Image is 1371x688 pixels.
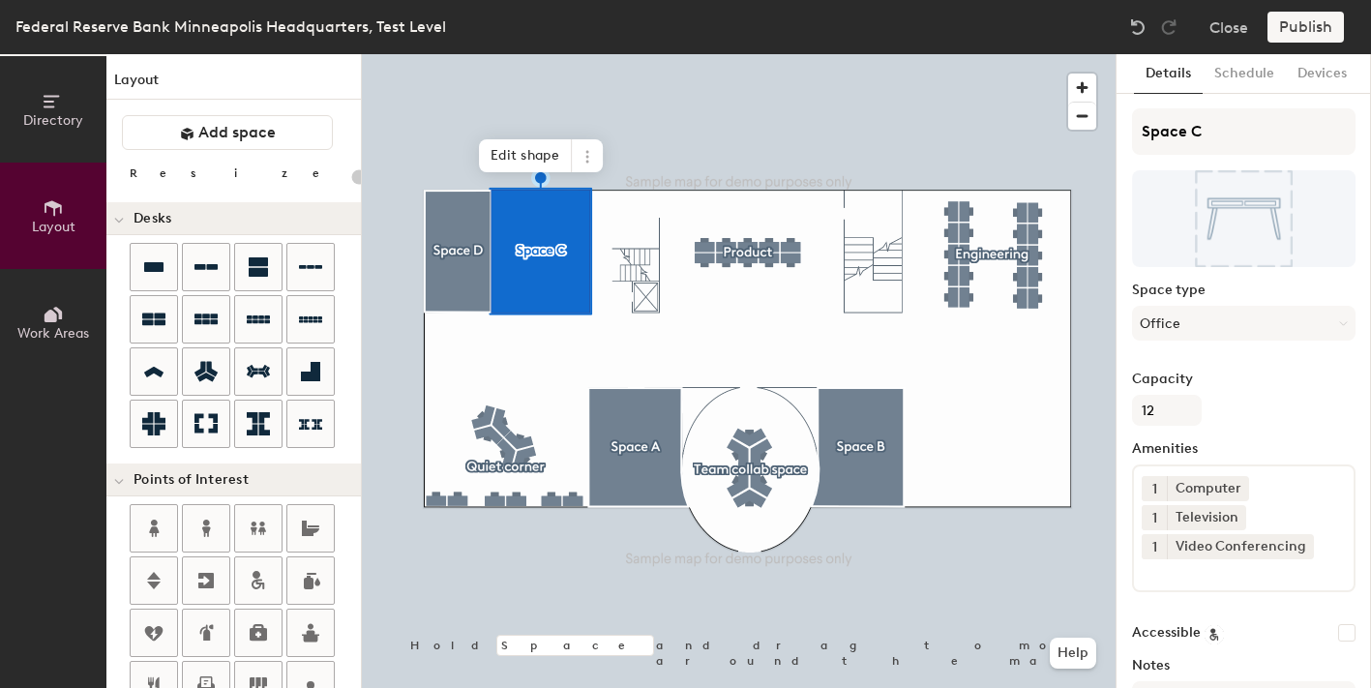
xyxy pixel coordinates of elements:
span: Edit shape [479,139,572,172]
button: Add space [122,115,333,150]
h1: Layout [106,70,361,100]
label: Accessible [1132,625,1201,641]
span: Desks [134,211,171,226]
label: Capacity [1132,372,1356,387]
label: Notes [1132,658,1356,673]
span: Work Areas [17,325,89,342]
img: The space named Space C [1132,170,1356,267]
div: Resize [130,165,343,181]
div: Television [1167,505,1246,530]
button: Details [1134,54,1203,94]
label: Amenities [1132,441,1356,457]
label: Space type [1132,283,1356,298]
button: Devices [1286,54,1358,94]
button: 1 [1142,505,1167,530]
button: Office [1132,306,1356,341]
span: Directory [23,112,83,129]
div: Computer [1167,476,1249,501]
span: Layout [32,219,75,235]
button: Help [1050,638,1096,669]
button: Schedule [1203,54,1286,94]
button: 1 [1142,476,1167,501]
span: 1 [1152,479,1157,499]
img: Redo [1159,17,1178,37]
span: 1 [1152,537,1157,557]
button: 1 [1142,534,1167,559]
span: Add space [198,123,276,142]
span: 1 [1152,508,1157,528]
button: Close [1209,12,1248,43]
div: Video Conferencing [1167,534,1314,559]
div: Federal Reserve Bank Minneapolis Headquarters, Test Level [15,15,446,39]
img: Undo [1128,17,1147,37]
span: Points of Interest [134,472,249,488]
